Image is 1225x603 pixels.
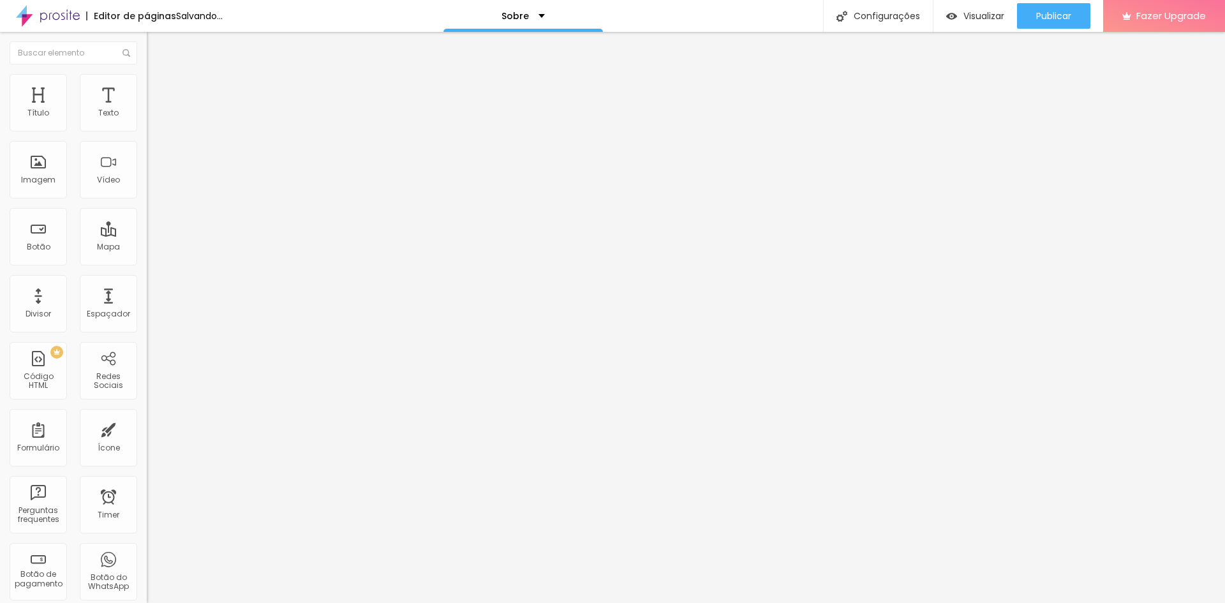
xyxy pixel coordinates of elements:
[97,175,120,184] div: Vídeo
[27,242,50,251] div: Botão
[1036,11,1071,21] span: Publicar
[13,506,63,525] div: Perguntas frequentes
[83,573,133,592] div: Botão do WhatsApp
[98,108,119,117] div: Texto
[97,242,120,251] div: Mapa
[26,309,51,318] div: Divisor
[98,510,119,519] div: Timer
[1136,10,1206,21] span: Fazer Upgrade
[122,49,130,57] img: Icone
[1017,3,1090,29] button: Publicar
[10,41,137,64] input: Buscar elemento
[501,11,529,20] p: Sobre
[27,108,49,117] div: Título
[933,3,1017,29] button: Visualizar
[13,372,63,391] div: Código HTML
[87,309,130,318] div: Espaçador
[963,11,1004,21] span: Visualizar
[86,11,176,20] div: Editor de páginas
[21,175,56,184] div: Imagem
[176,11,223,20] div: Salvando...
[17,443,59,452] div: Formulário
[13,570,63,588] div: Botão de pagamento
[83,372,133,391] div: Redes Sociais
[946,11,957,22] img: view-1.svg
[836,11,847,22] img: Icone
[98,443,120,452] div: Ícone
